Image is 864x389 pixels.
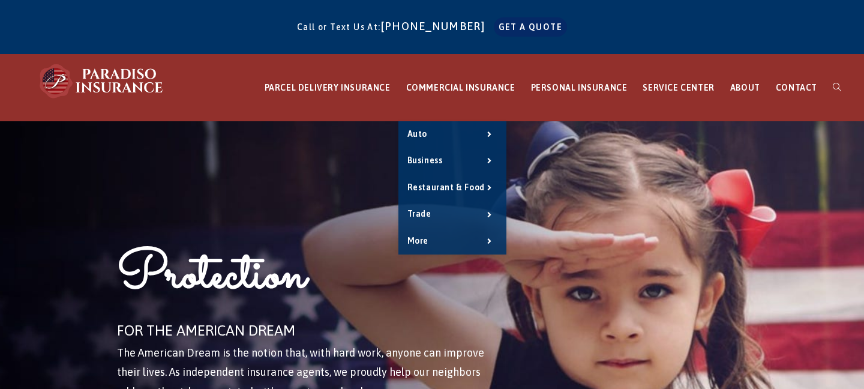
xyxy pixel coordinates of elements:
span: Business [407,155,443,165]
span: ABOUT [730,83,760,92]
span: COMMERCIAL INSURANCE [406,83,515,92]
a: PERSONAL INSURANCE [523,55,635,121]
a: SERVICE CENTER [635,55,722,121]
span: Restaurant & Food [407,182,485,192]
span: Auto [407,129,427,139]
a: Business [398,148,506,174]
span: FOR THE AMERICAN DREAM [117,322,295,339]
a: COMMERCIAL INSURANCE [398,55,523,121]
a: More [398,228,506,255]
a: [PHONE_NUMBER] [381,20,491,32]
a: PARCEL DELIVERY INSURANCE [257,55,398,121]
a: Auto [398,121,506,148]
a: CONTACT [768,55,825,121]
span: PERSONAL INSURANCE [531,83,628,92]
a: GET A QUOTE [494,17,567,37]
span: Trade [407,209,431,219]
span: Call or Text Us At: [297,22,381,32]
a: Trade [398,201,506,228]
span: SERVICE CENTER [643,83,714,92]
span: More [407,236,428,246]
h1: Protection [117,241,499,318]
span: PARCEL DELIVERY INSURANCE [265,83,391,92]
a: ABOUT [722,55,768,121]
span: CONTACT [776,83,817,92]
a: Restaurant & Food [398,175,506,201]
img: Paradiso Insurance [36,63,168,99]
